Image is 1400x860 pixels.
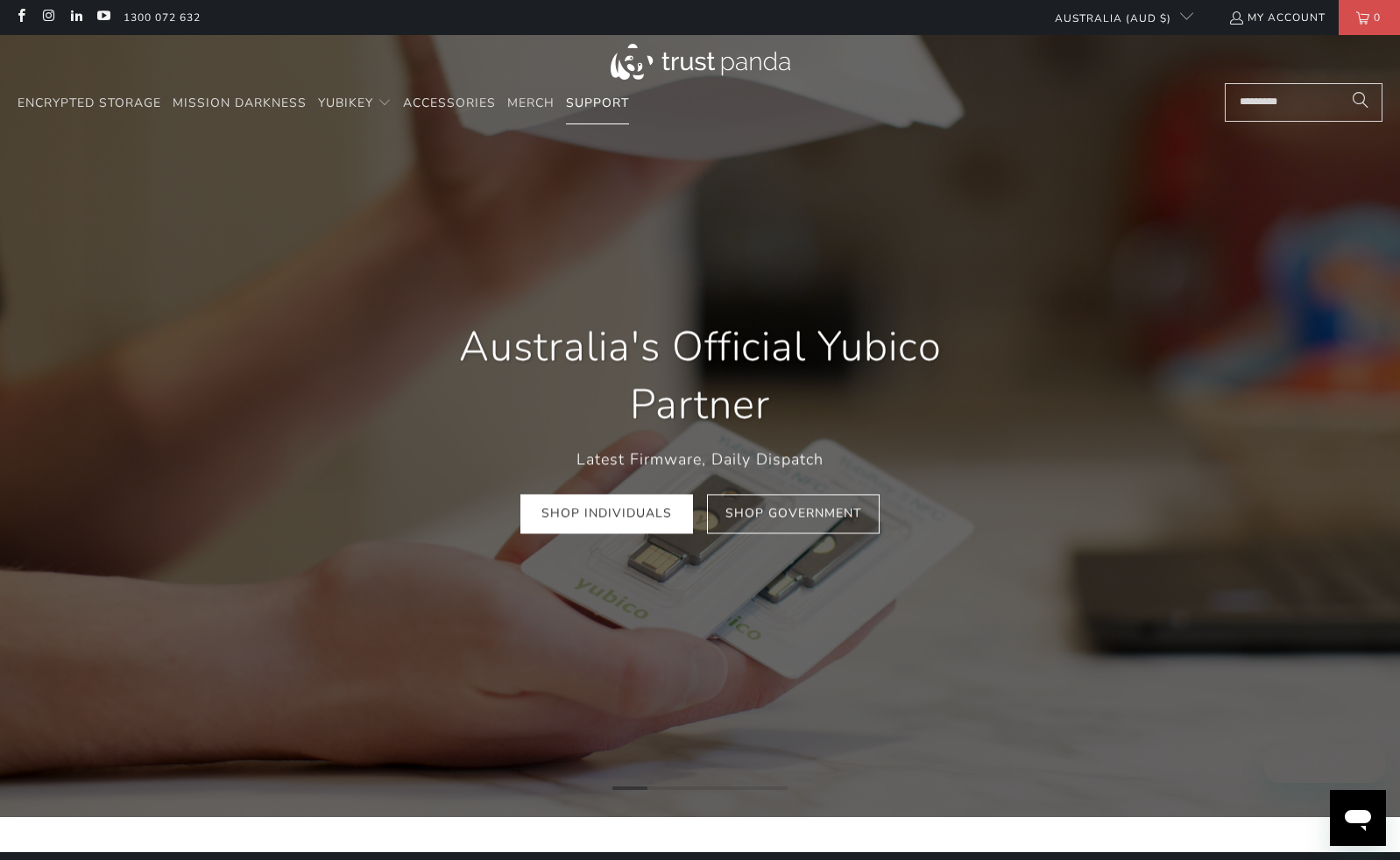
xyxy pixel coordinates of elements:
span: YubiKey [318,95,373,111]
a: Shop Government [707,494,880,533]
li: Page dot 4 [718,786,753,790]
li: Page dot 5 [753,786,788,790]
a: Trust Panda Australia on Instagram [40,11,55,25]
a: Mission Darkness [173,83,307,124]
span: Support [566,95,629,111]
summary: YubiKey [318,83,392,124]
a: Shop Individuals [520,494,693,533]
nav: Translation missing: en.navigation.header.main_nav [18,83,629,124]
span: Accessories [403,95,496,111]
p: Latest Firmware, Daily Dispatch [411,447,989,472]
img: Trust Panda Australia [611,44,790,80]
a: Trust Panda Australia on YouTube [95,11,110,25]
li: Page dot 1 [612,786,647,790]
a: Accessories [403,83,496,124]
a: Trust Panda Australia on LinkedIn [68,11,83,25]
a: Trust Panda Australia on Facebook [13,11,28,25]
span: Merch [507,95,555,111]
li: Page dot 2 [647,786,682,790]
iframe: Button to launch messaging window [1330,790,1386,846]
a: My Account [1228,8,1326,27]
input: Search... [1225,83,1382,122]
span: Encrypted Storage [18,95,161,111]
button: Search [1339,83,1382,122]
h1: Australia's Official Yubico Partner [411,319,989,434]
li: Page dot 3 [682,786,718,790]
iframe: Message from company [1263,744,1386,783]
a: Encrypted Storage [18,83,161,124]
span: Mission Darkness [173,95,307,111]
a: Merch [507,83,555,124]
a: Support [566,83,629,124]
a: 1300 072 632 [124,8,201,27]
